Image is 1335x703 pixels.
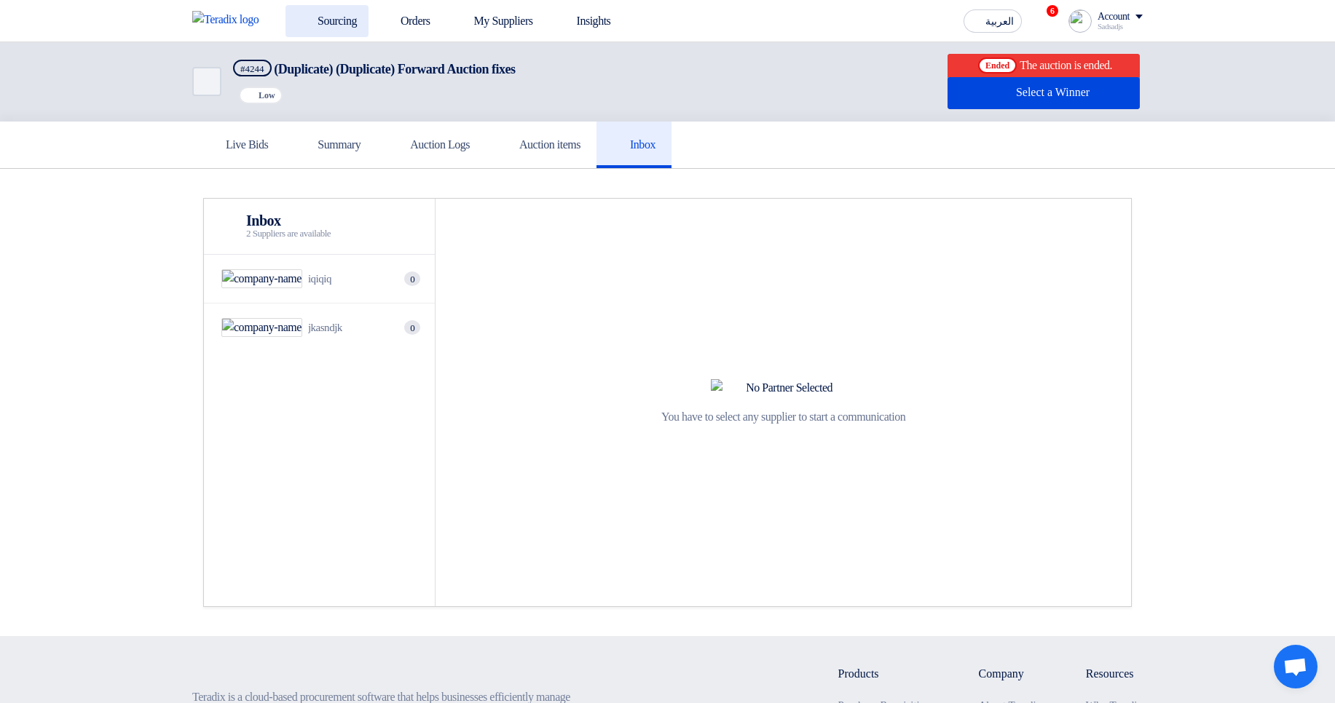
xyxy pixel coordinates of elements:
span: Ended [978,57,1017,74]
span: (Duplicate) (Duplicate) Forward Auction fixes [274,62,515,76]
h5: (Duplicate) (Duplicate) Forward Auction fixes [233,60,516,78]
span: 2 Suppliers are available [246,226,331,241]
h5: Inbox [613,138,655,152]
h5: Live Bids [208,138,268,152]
img: company-name [221,269,302,288]
a: Auction Logs [377,122,486,168]
img: Teradix logo [192,11,268,28]
span: 0 [404,271,420,286]
a: My Suppliers [442,5,545,37]
img: profile_test.png [1068,9,1092,33]
li: Resources [1086,665,1143,683]
h2: Inbox [246,212,331,229]
div: #4244 [240,64,264,74]
div: You have to select any supplier to start a communication [661,408,905,426]
a: Insights [545,5,623,37]
span: Low [259,90,275,100]
h5: Auction items [502,138,580,152]
div: The auction is ended. [1020,57,1112,74]
img: company-name [221,318,302,337]
div: jkasndjk [308,319,342,336]
button: Select a Winner [948,77,1140,109]
div: Open chat [1274,645,1318,688]
button: العربية [964,9,1022,33]
div: Account [1098,11,1130,23]
span: 6 [1047,5,1058,17]
a: Auction items [486,122,596,168]
span: 0 [404,320,420,335]
h5: Auction Logs [393,138,470,152]
div: iqiqiq [308,271,331,287]
div: Sadsadjs [1098,23,1143,31]
li: Products [838,665,936,683]
li: Company [979,665,1043,683]
a: Sourcing [285,5,369,37]
h5: Summary [300,138,361,152]
a: Orders [369,5,442,37]
img: No Partner Selected [711,379,856,397]
a: Inbox [596,122,672,168]
a: Summary [284,122,377,168]
a: Live Bids [192,122,284,168]
span: العربية [985,17,1014,27]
